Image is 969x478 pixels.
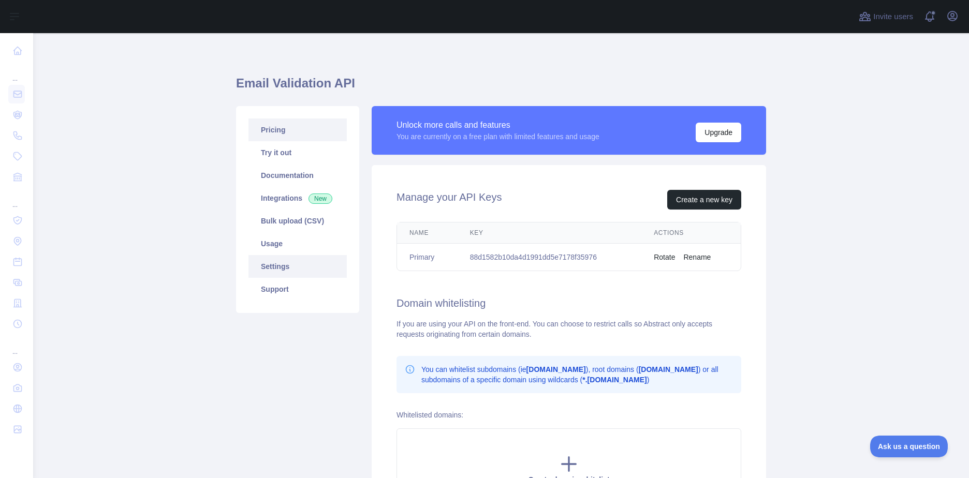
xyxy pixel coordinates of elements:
a: Integrations New [248,187,347,210]
a: Bulk upload (CSV) [248,210,347,232]
th: Actions [641,222,741,244]
b: *.[DOMAIN_NAME] [582,376,647,384]
th: Name [397,222,458,244]
a: Documentation [248,164,347,187]
div: Unlock more calls and features [397,119,599,131]
p: You can whitelist subdomains (ie ), root domains ( ) or all subdomains of a specific domain using... [421,364,733,385]
h2: Domain whitelisting [397,296,741,310]
label: Whitelisted domains: [397,411,463,419]
a: Support [248,278,347,301]
a: Pricing [248,118,347,141]
th: Key [458,222,642,244]
span: Invite users [873,11,913,23]
td: 88d1582b10da4d1991dd5e7178f35976 [458,244,642,271]
b: [DOMAIN_NAME] [639,365,698,374]
button: Invite users [857,8,915,25]
h2: Manage your API Keys [397,190,502,210]
a: Settings [248,255,347,278]
div: If you are using your API on the front-end. You can choose to restrict calls so Abstract only acc... [397,319,741,339]
span: New [309,193,332,204]
td: Primary [397,244,458,271]
div: ... [8,335,25,356]
a: Usage [248,232,347,255]
a: Try it out [248,141,347,164]
b: [DOMAIN_NAME] [526,365,586,374]
div: You are currently on a free plan with limited features and usage [397,131,599,142]
div: ... [8,62,25,83]
button: Create a new key [667,190,741,210]
button: Rename [683,252,711,262]
div: ... [8,188,25,209]
h1: Email Validation API [236,75,766,100]
button: Rotate [654,252,675,262]
iframe: Toggle Customer Support [870,436,948,457]
button: Upgrade [696,123,741,142]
